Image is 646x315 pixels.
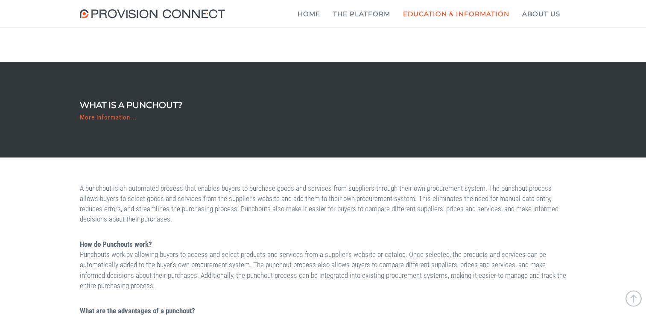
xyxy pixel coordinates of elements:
img: Provision Connect [80,9,229,18]
h4: More information... [80,114,182,121]
p: A punchout is an automated process that enables buyers to purchase goods and services from suppli... [80,183,567,225]
p: Punchouts work by allowing buyers to access and select products and services from a supplier's we... [80,239,567,291]
h1: What is a Punchout? [80,100,182,110]
b: What are the advantages of a punchout? [80,306,195,315]
b: How do Punchouts work? [80,240,152,248]
iframe: chat widget [593,262,646,302]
